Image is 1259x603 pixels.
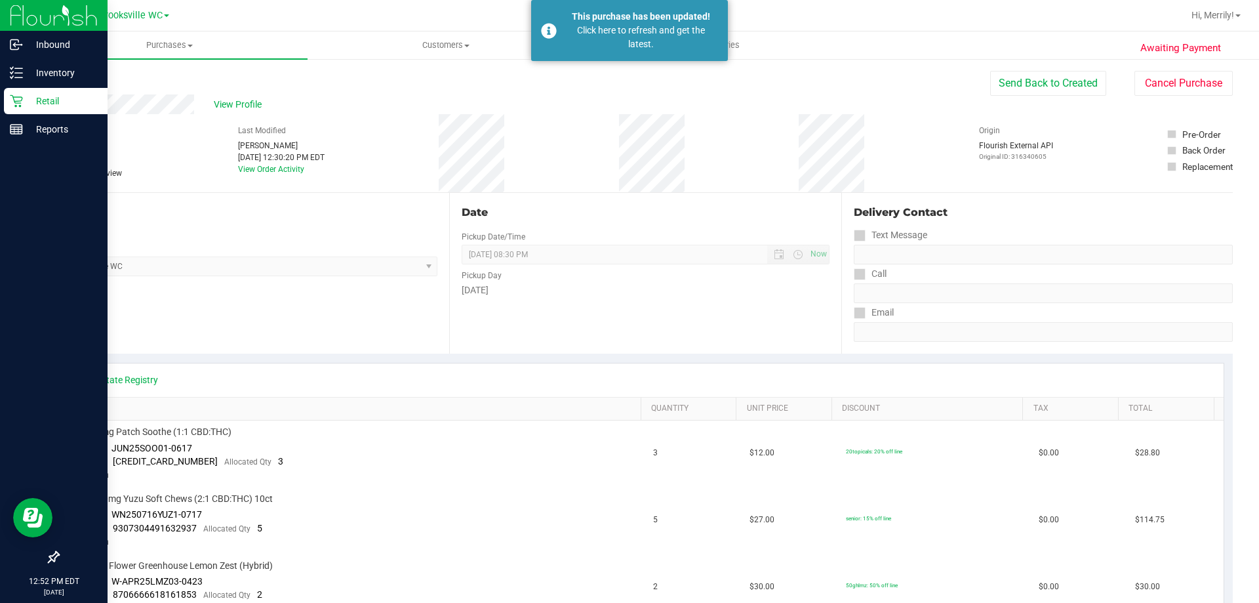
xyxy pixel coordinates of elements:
[1039,447,1059,459] span: $0.00
[238,152,325,163] div: [DATE] 12:30:20 PM EDT
[278,456,283,467] span: 3
[23,65,102,81] p: Inventory
[1039,514,1059,526] span: $0.00
[846,515,891,522] span: senior: 15% off line
[238,125,286,136] label: Last Modified
[749,581,774,593] span: $30.00
[75,560,273,572] span: FD 3.5g Flower Greenhouse Lemon Zest (Hybrid)
[23,121,102,137] p: Reports
[75,426,231,438] span: SW 20mg Patch Soothe (1:1 CBD:THC)
[113,589,197,600] span: 8706666618161853
[749,514,774,526] span: $27.00
[58,205,437,220] div: Location
[224,457,271,467] span: Allocated Qty
[10,94,23,108] inline-svg: Retail
[6,575,102,587] p: 12:52 PM EDT
[749,447,774,459] span: $12.00
[31,39,308,51] span: Purchases
[1140,41,1221,56] span: Awaiting Payment
[10,66,23,79] inline-svg: Inventory
[99,10,163,21] span: Brooksville WC
[111,509,202,520] span: WN250716YUZ1-0717
[1134,71,1233,96] button: Cancel Purchase
[1182,160,1233,173] div: Replacement
[6,587,102,597] p: [DATE]
[653,581,658,593] span: 2
[1033,404,1113,414] a: Tax
[846,448,902,455] span: 20topicals: 20% off line
[462,205,829,220] div: Date
[1182,144,1226,157] div: Back Order
[13,498,52,537] iframe: Resource center
[462,270,502,281] label: Pickup Day
[979,152,1053,161] p: Original ID: 316340605
[23,37,102,52] p: Inbound
[257,589,262,600] span: 2
[979,140,1053,161] div: Flourish External API
[1135,514,1165,526] span: $114.75
[747,404,827,414] a: Unit Price
[842,404,1018,414] a: Discount
[990,71,1106,96] button: Send Back to Created
[854,303,894,322] label: Email
[854,264,887,283] label: Call
[653,514,658,526] span: 5
[854,205,1233,220] div: Delivery Contact
[846,582,898,589] span: 50ghlmz: 50% off line
[23,93,102,109] p: Retail
[308,39,583,51] span: Customers
[462,283,829,297] div: [DATE]
[308,31,584,59] a: Customers
[238,165,304,174] a: View Order Activity
[1182,128,1221,141] div: Pre-Order
[1129,404,1209,414] a: Total
[462,231,525,243] label: Pickup Date/Time
[1135,447,1160,459] span: $28.80
[564,24,718,51] div: Click here to refresh and get the latest.
[1191,10,1234,20] span: Hi, Merrily!
[113,456,218,467] span: [CREDIT_CARD_NUMBER]
[31,31,308,59] a: Purchases
[113,523,197,533] span: 9307304491632937
[111,576,203,587] span: W-APR25LMZ03-0423
[77,404,635,414] a: SKU
[203,591,250,600] span: Allocated Qty
[854,245,1233,264] input: Format: (999) 999-9999
[854,226,927,245] label: Text Message
[79,373,158,386] a: View State Registry
[203,524,250,533] span: Allocated Qty
[564,10,718,24] div: This purchase has been updated!
[10,38,23,51] inline-svg: Inbound
[651,404,731,414] a: Quantity
[111,443,192,453] span: JUN25SOO01-0617
[1135,581,1160,593] span: $30.00
[979,125,1000,136] label: Origin
[238,140,325,152] div: [PERSON_NAME]
[257,523,262,533] span: 5
[854,283,1233,303] input: Format: (999) 999-9999
[10,123,23,136] inline-svg: Reports
[1039,581,1059,593] span: $0.00
[653,447,658,459] span: 3
[75,493,273,505] span: WNA 30mg Yuzu Soft Chews (2:1 CBD:THC) 10ct
[214,98,266,112] span: View Profile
